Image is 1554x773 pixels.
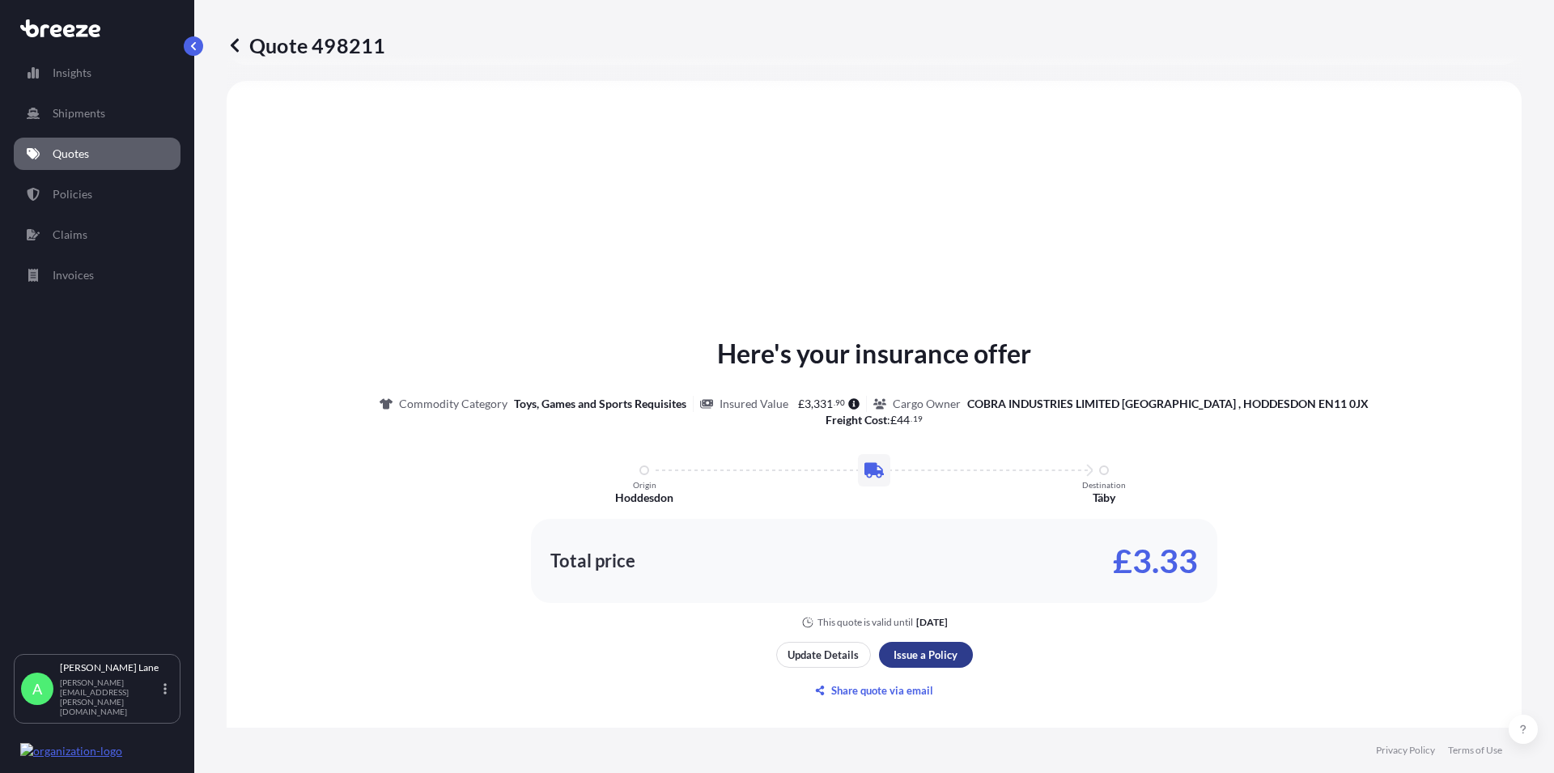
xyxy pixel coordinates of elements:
button: Issue a Policy [879,642,973,668]
p: £3.33 [1113,548,1198,574]
b: Freight Cost [826,413,887,427]
a: Terms of Use [1448,744,1502,757]
p: [PERSON_NAME] Lane [60,661,160,674]
p: Policies [53,186,92,202]
p: : [826,412,923,428]
p: Commodity Category [399,396,507,412]
p: Issue a Policy [894,647,957,663]
a: Shipments [14,97,180,130]
span: A [32,681,42,697]
p: Total price [550,553,635,569]
button: Update Details [776,642,871,668]
span: , [811,398,813,410]
p: Täby [1093,490,1115,506]
span: 331 [813,398,833,410]
a: Invoices [14,259,180,291]
p: Quote 498211 [227,32,385,58]
p: Update Details [788,647,859,663]
p: Invoices [53,267,94,283]
p: Origin [633,480,656,490]
p: Claims [53,227,87,243]
span: . [911,416,912,422]
p: Insured Value [720,396,788,412]
span: 90 [835,400,845,406]
p: Cargo Owner [893,396,961,412]
p: Destination [1082,480,1126,490]
img: organization-logo [20,743,122,759]
p: [PERSON_NAME][EMAIL_ADDRESS][PERSON_NAME][DOMAIN_NAME] [60,677,160,716]
p: Shipments [53,105,105,121]
a: Quotes [14,138,180,170]
span: . [834,400,835,406]
span: £ [798,398,805,410]
a: Insights [14,57,180,89]
a: Claims [14,219,180,251]
span: 44 [897,414,910,426]
a: Privacy Policy [1376,744,1435,757]
p: Quotes [53,146,89,162]
span: £ [890,414,897,426]
p: Share quote via email [831,682,933,699]
p: Here's your insurance offer [717,334,1031,373]
p: [DATE] [916,616,948,629]
p: Hoddesdon [615,490,673,506]
p: This quote is valid until [817,616,913,629]
span: 3 [805,398,811,410]
p: COBRA INDUSTRIES LIMITED [GEOGRAPHIC_DATA] , HODDESDON EN11 0JX [967,396,1369,412]
button: Share quote via email [776,677,973,703]
p: Insights [53,65,91,81]
p: Toys, Games and Sports Requisites [514,396,686,412]
span: 19 [913,416,923,422]
a: Policies [14,178,180,210]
